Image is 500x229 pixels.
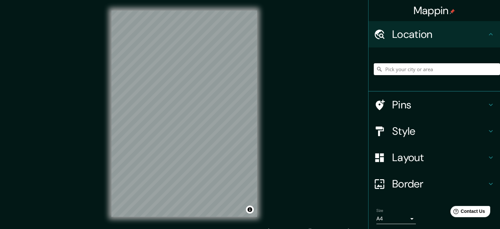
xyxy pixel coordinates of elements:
[450,9,455,14] img: pin-icon.png
[374,63,500,75] input: Pick your city or area
[246,206,254,214] button: Toggle attribution
[369,92,500,118] div: Pins
[392,98,487,111] h4: Pins
[111,11,257,217] canvas: Map
[392,177,487,190] h4: Border
[392,28,487,41] h4: Location
[369,171,500,197] div: Border
[369,118,500,144] div: Style
[369,144,500,171] div: Layout
[376,214,416,224] div: A4
[392,151,487,164] h4: Layout
[376,208,383,214] label: Size
[369,21,500,47] div: Location
[441,203,493,222] iframe: Help widget launcher
[414,4,455,17] h4: Mappin
[392,125,487,138] h4: Style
